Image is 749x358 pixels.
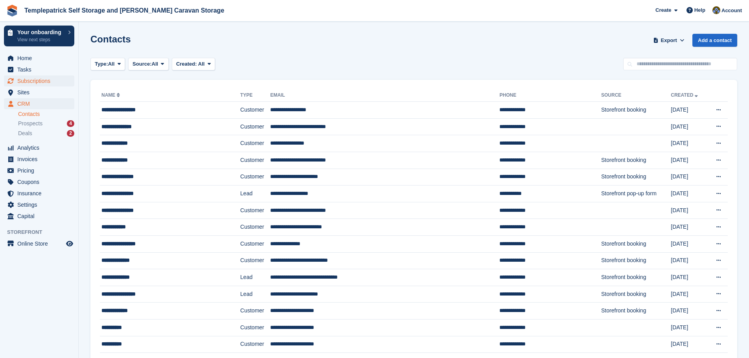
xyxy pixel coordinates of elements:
[6,5,18,17] img: stora-icon-8386f47178a22dfd0bd8f6a31ec36ba5ce8667c1dd55bd0f319d3a0aa187defe.svg
[270,89,499,102] th: Email
[240,202,270,219] td: Customer
[240,89,270,102] th: Type
[671,219,707,236] td: [DATE]
[601,252,671,269] td: Storefront booking
[240,319,270,336] td: Customer
[67,120,74,127] div: 4
[17,53,64,64] span: Home
[65,239,74,248] a: Preview store
[240,185,270,202] td: Lead
[671,303,707,319] td: [DATE]
[17,199,64,210] span: Settings
[176,61,197,67] span: Created:
[21,4,227,17] a: Templepatrick Self Storage and [PERSON_NAME] Caravan Storage
[4,98,74,109] a: menu
[108,60,115,68] span: All
[601,235,671,252] td: Storefront booking
[95,60,108,68] span: Type:
[17,154,64,165] span: Invoices
[18,110,74,118] a: Contacts
[671,252,707,269] td: [DATE]
[692,34,737,47] a: Add a contact
[499,89,601,102] th: Phone
[4,188,74,199] a: menu
[17,29,64,35] p: Your onboarding
[101,92,121,98] a: Name
[671,152,707,169] td: [DATE]
[651,34,686,47] button: Export
[17,165,64,176] span: Pricing
[18,119,74,128] a: Prospects 4
[240,336,270,353] td: Customer
[240,152,270,169] td: Customer
[601,152,671,169] td: Storefront booking
[240,219,270,236] td: Customer
[601,269,671,286] td: Storefront booking
[17,64,64,75] span: Tasks
[721,7,742,15] span: Account
[4,238,74,249] a: menu
[712,6,720,14] img: Karen
[240,269,270,286] td: Lead
[17,211,64,222] span: Capital
[671,319,707,336] td: [DATE]
[240,169,270,185] td: Customer
[671,202,707,219] td: [DATE]
[4,199,74,210] a: menu
[671,286,707,303] td: [DATE]
[17,142,64,153] span: Analytics
[240,135,270,152] td: Customer
[133,60,151,68] span: Source:
[18,130,32,137] span: Deals
[4,87,74,98] a: menu
[172,58,215,71] button: Created: All
[240,303,270,319] td: Customer
[240,252,270,269] td: Customer
[198,61,205,67] span: All
[671,102,707,119] td: [DATE]
[240,102,270,119] td: Customer
[661,37,677,44] span: Export
[601,89,671,102] th: Source
[17,36,64,43] p: View next steps
[67,130,74,137] div: 2
[671,92,699,98] a: Created
[601,102,671,119] td: Storefront booking
[4,64,74,75] a: menu
[17,75,64,86] span: Subscriptions
[4,75,74,86] a: menu
[694,6,705,14] span: Help
[601,169,671,185] td: Storefront booking
[7,228,78,236] span: Storefront
[4,53,74,64] a: menu
[17,238,64,249] span: Online Store
[4,154,74,165] a: menu
[17,98,64,109] span: CRM
[4,26,74,46] a: Your onboarding View next steps
[4,142,74,153] a: menu
[152,60,158,68] span: All
[128,58,169,71] button: Source: All
[17,188,64,199] span: Insurance
[601,185,671,202] td: Storefront pop-up form
[4,211,74,222] a: menu
[17,176,64,187] span: Coupons
[17,87,64,98] span: Sites
[240,118,270,135] td: Customer
[90,34,131,44] h1: Contacts
[671,336,707,353] td: [DATE]
[4,176,74,187] a: menu
[671,118,707,135] td: [DATE]
[671,135,707,152] td: [DATE]
[18,129,74,138] a: Deals 2
[655,6,671,14] span: Create
[671,169,707,185] td: [DATE]
[240,235,270,252] td: Customer
[90,58,125,71] button: Type: All
[4,165,74,176] a: menu
[601,286,671,303] td: Storefront booking
[240,286,270,303] td: Lead
[18,120,42,127] span: Prospects
[671,185,707,202] td: [DATE]
[671,235,707,252] td: [DATE]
